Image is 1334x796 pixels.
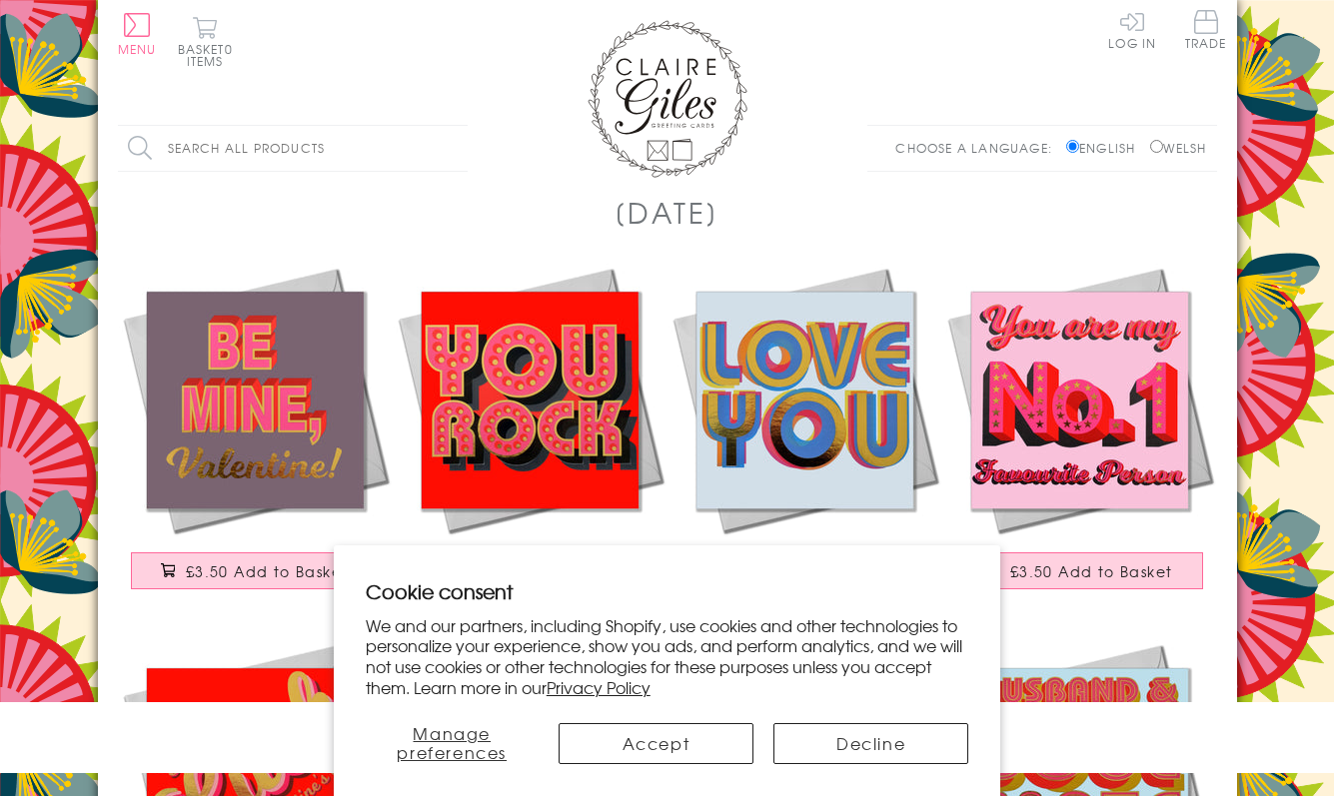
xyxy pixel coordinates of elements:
[118,263,393,609] a: Valentine's Day Card, Be Mine, text foiled in shiny gold £3.50 Add to Basket
[1108,10,1156,49] a: Log In
[942,263,1217,537] img: Valentine's Day Card, No. 1, text foiled in shiny gold
[397,721,507,764] span: Manage preferences
[366,615,969,698] p: We and our partners, including Shopify, use cookies and other technologies to personalize your ex...
[366,577,969,605] h2: Cookie consent
[1185,10,1227,49] span: Trade
[942,263,1217,609] a: Valentine's Day Card, No. 1, text foiled in shiny gold £3.50 Add to Basket
[448,126,468,171] input: Search
[118,263,393,537] img: Valentine's Day Card, Be Mine, text foiled in shiny gold
[186,561,349,581] span: £3.50 Add to Basket
[1066,140,1079,153] input: English
[393,263,667,537] img: Valentine's Day Card, You Rock, text foiled in shiny gold
[1066,139,1145,157] label: English
[1150,139,1207,157] label: Welsh
[1150,140,1163,153] input: Welsh
[1010,561,1173,581] span: £3.50 Add to Basket
[1185,10,1227,53] a: Trade
[667,263,942,609] a: Valentine's Day Card, Love You, text foiled in shiny gold £3.50 Add to Basket
[615,192,719,233] h1: [DATE]
[187,40,233,70] span: 0 items
[178,16,233,67] button: Basket0 items
[559,723,753,764] button: Accept
[131,552,379,589] button: £3.50 Add to Basket
[588,20,747,178] img: Claire Giles Greetings Cards
[118,126,468,171] input: Search all products
[366,723,539,764] button: Manage preferences
[667,263,942,537] img: Valentine's Day Card, Love You, text foiled in shiny gold
[895,139,1062,157] p: Choose a language:
[955,552,1203,589] button: £3.50 Add to Basket
[393,263,667,609] a: Valentine's Day Card, You Rock, text foiled in shiny gold £3.50 Add to Basket
[118,40,157,58] span: Menu
[773,723,968,764] button: Decline
[547,675,651,699] a: Privacy Policy
[118,13,157,55] button: Menu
